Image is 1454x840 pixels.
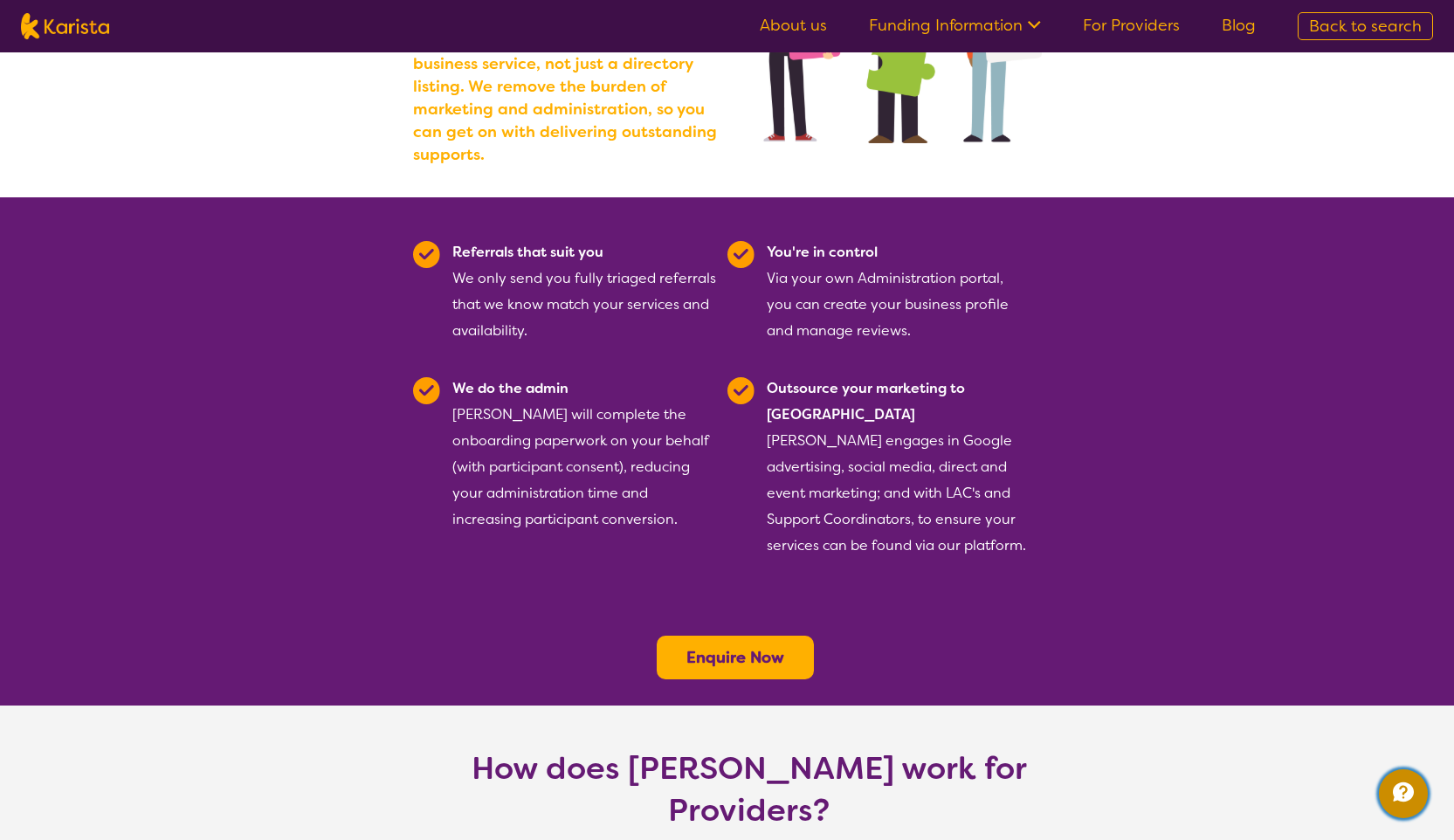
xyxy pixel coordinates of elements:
[657,636,814,679] button: Enquire Now
[452,239,717,344] div: We only send you fully triaged referrals that we know match your services and availability.
[452,379,569,397] b: We do the admin
[1298,12,1433,40] a: Back to search
[727,241,755,268] img: Tick
[767,375,1031,559] div: [PERSON_NAME] engages in Google advertising, social media, direct and event marketing; and with L...
[1083,15,1180,36] a: For Providers
[869,15,1041,36] a: Funding Information
[1379,769,1428,818] button: Channel Menu
[760,15,827,36] a: About us
[686,647,784,668] a: Enquire Now
[457,747,1042,831] h1: How does [PERSON_NAME] work for Providers?
[413,30,727,166] b: Karista offers you a streamlined business service, not just a directory listing. We remove the bu...
[1309,16,1422,37] span: Back to search
[767,239,1031,344] div: Via your own Administration portal, you can create your business profile and manage reviews.
[1222,15,1256,36] a: Blog
[767,379,965,423] b: Outsource your marketing to [GEOGRAPHIC_DATA]
[21,13,109,39] img: Karista logo
[767,243,878,261] b: You're in control
[727,377,755,404] img: Tick
[413,241,440,268] img: Tick
[452,375,717,559] div: [PERSON_NAME] will complete the onboarding paperwork on your behalf (with participant consent), r...
[452,243,603,261] b: Referrals that suit you
[413,377,440,404] img: Tick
